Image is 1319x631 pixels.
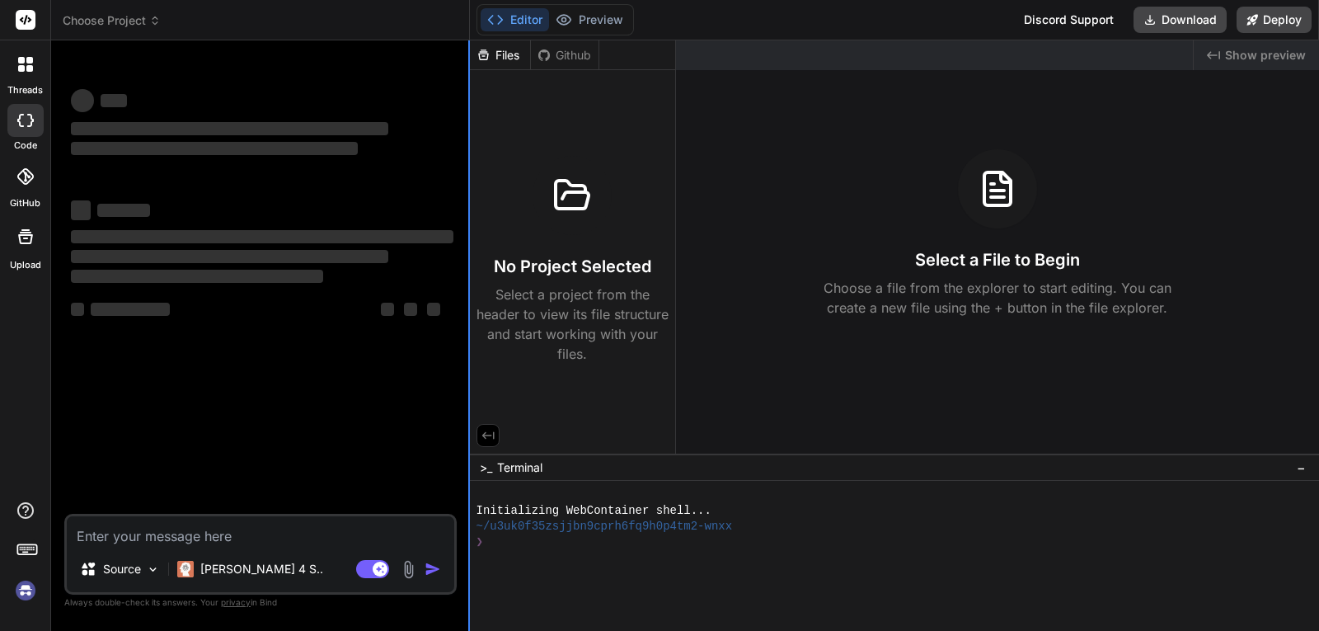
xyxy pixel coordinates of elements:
[915,248,1080,271] h3: Select a File to Begin
[14,139,37,153] label: code
[1134,7,1227,33] button: Download
[1014,7,1124,33] div: Discord Support
[64,595,457,610] p: Always double-check its answers. Your in Bind
[7,83,43,97] label: threads
[103,561,141,577] p: Source
[221,597,251,607] span: privacy
[480,459,492,476] span: >_
[1297,459,1306,476] span: −
[101,94,127,107] span: ‌
[549,8,630,31] button: Preview
[200,561,323,577] p: [PERSON_NAME] 4 S..
[427,303,440,316] span: ‌
[399,560,418,579] img: attachment
[71,303,84,316] span: ‌
[494,255,651,278] h3: No Project Selected
[470,47,530,64] div: Files
[177,561,194,577] img: Claude 4 Sonnet
[531,47,598,64] div: Github
[12,577,40,605] img: signin
[1293,454,1309,481] button: −
[71,89,94,112] span: ‌
[476,534,485,550] span: ❯
[63,12,161,29] span: Choose Project
[1225,47,1306,64] span: Show preview
[497,459,542,476] span: Terminal
[146,563,160,577] img: Pick Models
[1237,7,1312,33] button: Deploy
[10,196,40,210] label: GitHub
[91,303,170,316] span: ‌
[97,204,150,217] span: ‌
[813,278,1182,318] p: Choose a file from the explorer to start editing. You can create a new file using the + button in...
[71,270,323,283] span: ‌
[71,122,388,135] span: ‌
[381,303,394,316] span: ‌
[404,303,417,316] span: ‌
[481,8,549,31] button: Editor
[71,142,358,155] span: ‌
[71,250,388,263] span: ‌
[476,285,669,364] p: Select a project from the header to view its file structure and start working with your files.
[71,230,453,243] span: ‌
[476,519,733,534] span: ~/u3uk0f35zsjjbn9cprh6fq9h0p4tm2-wnxx
[476,503,711,519] span: Initializing WebContainer shell...
[10,258,41,272] label: Upload
[71,200,91,220] span: ‌
[425,561,441,577] img: icon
